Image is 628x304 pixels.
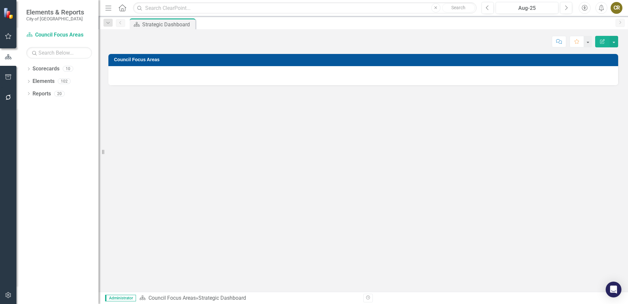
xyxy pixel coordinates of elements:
div: 20 [54,91,65,96]
a: Council Focus Areas [148,295,196,301]
a: Council Focus Areas [26,31,92,39]
a: Reports [33,90,51,98]
div: » [139,294,358,302]
div: Aug-25 [498,4,556,12]
div: Strategic Dashboard [198,295,246,301]
input: Search ClearPoint... [133,2,477,14]
input: Search Below... [26,47,92,59]
small: City of [GEOGRAPHIC_DATA] [26,16,84,21]
h3: Council Focus Areas [114,57,615,62]
a: Scorecards [33,65,59,73]
span: Search [451,5,465,10]
a: Elements [33,78,55,85]
button: CR [611,2,622,14]
button: Aug-25 [496,2,558,14]
span: Elements & Reports [26,8,84,16]
span: Administrator [105,295,136,301]
div: Open Intercom Messenger [606,282,621,297]
img: ClearPoint Strategy [3,8,15,19]
div: 10 [63,66,73,72]
button: Search [442,3,475,13]
div: Strategic Dashboard [142,20,194,29]
div: 102 [58,79,71,84]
